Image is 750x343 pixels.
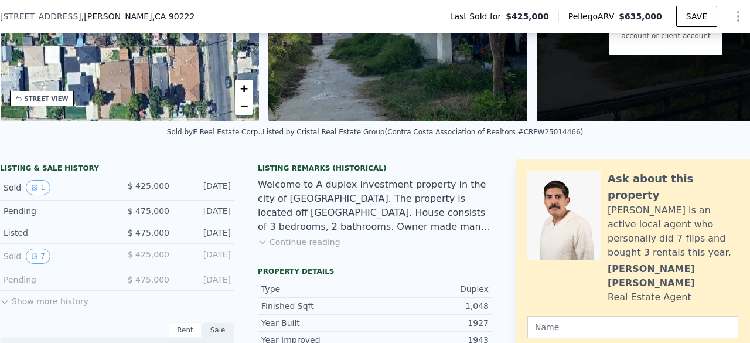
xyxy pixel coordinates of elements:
[202,322,234,338] div: Sale
[568,11,619,22] span: Pellego ARV
[450,11,506,22] span: Last Sold for
[4,249,108,264] div: Sold
[676,6,717,27] button: SAVE
[619,12,662,21] span: $635,000
[261,283,375,295] div: Type
[258,267,492,276] div: Property details
[152,12,195,21] span: , CA 90222
[169,322,202,338] div: Rent
[240,81,248,96] span: +
[128,206,169,216] span: $ 475,000
[258,236,340,248] button: Continue reading
[81,11,195,22] span: , [PERSON_NAME]
[262,128,583,136] div: Listed by Cristal Real Estate Group (Contra Costa Association of Realtors #CRPW25014466)
[375,283,489,295] div: Duplex
[235,80,253,97] a: Zoom in
[128,181,169,191] span: $ 425,000
[621,30,710,41] div: account or client account
[25,94,69,103] div: STREET VIEW
[179,180,231,195] div: [DATE]
[608,203,738,260] div: [PERSON_NAME] is an active local agent who personally did 7 flips and bought 3 rentals this year.
[527,316,738,338] input: Name
[167,128,262,136] div: Sold by E Real Estate Corp. .
[261,317,375,329] div: Year Built
[608,262,738,290] div: [PERSON_NAME] [PERSON_NAME]
[128,275,169,284] span: $ 475,000
[240,99,248,113] span: −
[506,11,549,22] span: $425,000
[4,274,108,286] div: Pending
[179,205,231,217] div: [DATE]
[375,317,489,329] div: 1927
[26,180,50,195] button: View historical data
[4,180,108,195] div: Sold
[375,300,489,312] div: 1,048
[4,205,108,217] div: Pending
[608,290,691,304] div: Real Estate Agent
[26,249,50,264] button: View historical data
[261,300,375,312] div: Finished Sqft
[258,178,492,234] div: Welcome to A duplex investment property in the city of [GEOGRAPHIC_DATA]. The property is located...
[4,227,108,239] div: Listed
[608,171,738,203] div: Ask about this property
[235,97,253,115] a: Zoom out
[179,274,231,286] div: [DATE]
[128,250,169,259] span: $ 425,000
[128,228,169,237] span: $ 475,000
[179,249,231,264] div: [DATE]
[179,227,231,239] div: [DATE]
[258,164,492,173] div: Listing Remarks (Historical)
[727,5,750,28] button: Show Options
